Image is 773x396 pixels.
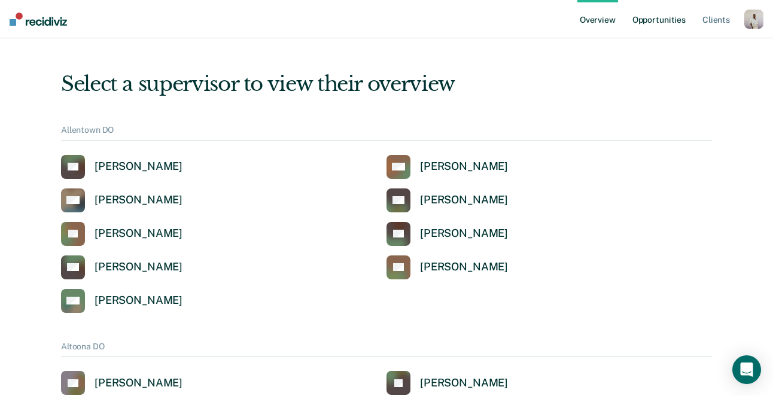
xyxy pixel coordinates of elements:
div: [PERSON_NAME] [420,376,508,390]
div: [PERSON_NAME] [95,376,182,390]
div: [PERSON_NAME] [95,294,182,307]
a: [PERSON_NAME] [61,155,182,179]
a: [PERSON_NAME] [61,188,182,212]
a: [PERSON_NAME] [61,289,182,313]
div: Select a supervisor to view their overview [61,72,712,96]
div: [PERSON_NAME] [420,227,508,240]
a: [PERSON_NAME] [386,255,508,279]
div: [PERSON_NAME] [420,160,508,173]
div: [PERSON_NAME] [95,193,182,207]
a: [PERSON_NAME] [386,371,508,395]
img: Recidiviz [10,13,67,26]
a: [PERSON_NAME] [61,255,182,279]
div: Allentown DO [61,125,712,141]
div: [PERSON_NAME] [420,260,508,274]
a: [PERSON_NAME] [386,155,508,179]
div: [PERSON_NAME] [420,193,508,207]
div: [PERSON_NAME] [95,160,182,173]
a: [PERSON_NAME] [61,222,182,246]
div: [PERSON_NAME] [95,260,182,274]
a: [PERSON_NAME] [386,222,508,246]
a: [PERSON_NAME] [386,188,508,212]
div: [PERSON_NAME] [95,227,182,240]
div: Altoona DO [61,342,712,357]
div: Open Intercom Messenger [732,355,761,384]
a: [PERSON_NAME] [61,371,182,395]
